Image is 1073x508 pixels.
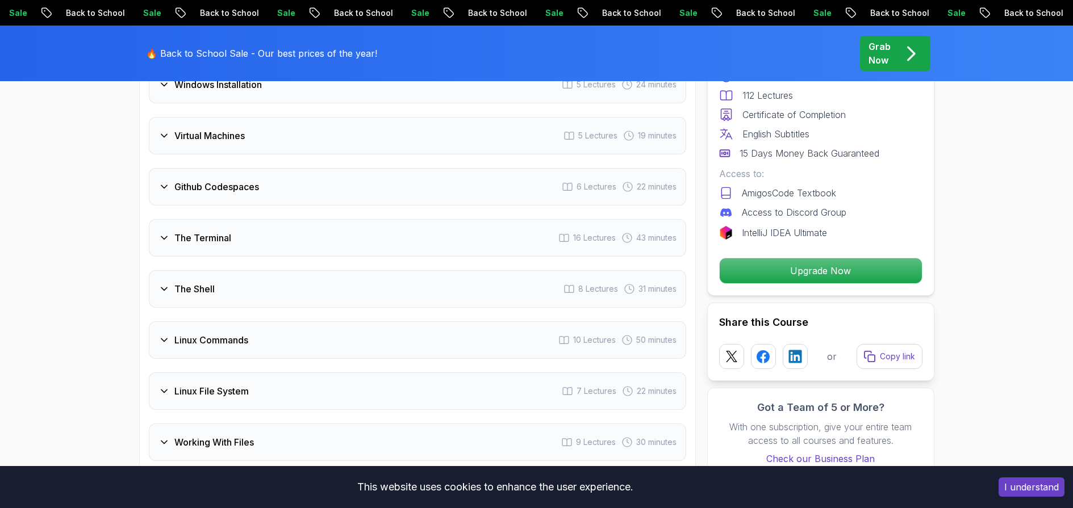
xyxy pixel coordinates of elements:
[637,181,677,192] span: 22 minutes
[573,334,616,346] span: 10 Lectures
[719,258,922,284] button: Upgrade Now
[149,117,686,154] button: Virtual Machines5 Lectures 19 minutes
[174,129,245,142] h3: Virtual Machines
[149,219,686,257] button: The Terminal16 Lectures 43 minutes
[146,47,377,60] p: 🔥 Back to School Sale - Our best prices of the year!
[573,232,616,243] span: 16 Lectures
[859,7,937,19] p: Back to School
[189,7,266,19] p: Back to School
[578,283,618,295] span: 8 Lectures
[742,108,846,121] p: Certificate of Completion
[149,66,686,103] button: Windows Installation5 Lectures 24 minutes
[149,321,686,359] button: Linux Commands10 Lectures 50 minutes
[174,180,259,194] h3: Github Codespaces
[993,7,1071,19] p: Back to School
[636,79,677,90] span: 24 minutes
[636,334,677,346] span: 50 minutes
[174,282,215,296] h3: The Shell
[636,436,677,448] span: 30 minutes
[937,7,973,19] p: Sale
[174,333,248,347] h3: Linux Commands
[55,7,132,19] p: Back to School
[132,7,169,19] p: Sale
[577,79,616,90] span: 5 Lectures
[149,372,686,410] button: Linux File System7 Lectures 22 minutes
[400,7,437,19] p: Sale
[266,7,303,19] p: Sale
[719,314,922,330] h2: Share this Course
[638,283,677,295] span: 31 minutes
[719,226,733,240] img: jetbrains logo
[535,7,571,19] p: Sale
[857,344,922,369] button: Copy link
[725,7,803,19] p: Back to School
[174,384,249,398] h3: Linux File System
[999,477,1064,497] button: Accept cookies
[742,186,836,200] p: AmigosCode Textbook
[576,436,616,448] span: 9 Lectures
[638,130,677,141] span: 19 minutes
[720,258,922,283] p: Upgrade Now
[803,7,839,19] p: Sale
[719,420,922,447] p: With one subscription, give your entire team access to all courses and features.
[636,232,677,243] span: 43 minutes
[323,7,400,19] p: Back to School
[827,350,837,363] p: or
[591,7,669,19] p: Back to School
[742,89,793,102] p: 112 Lectures
[457,7,535,19] p: Back to School
[719,452,922,465] a: Check our Business Plan
[742,127,809,141] p: English Subtitles
[149,423,686,461] button: Working With Files9 Lectures 30 minutes
[577,181,616,192] span: 6 Lectures
[880,351,915,362] p: Copy link
[149,270,686,308] button: The Shell8 Lectures 31 minutes
[577,385,616,397] span: 7 Lectures
[869,40,891,67] p: Grab Now
[719,167,922,180] p: Access to:
[740,146,879,160] p: 15 Days Money Back Guaranteed
[149,168,686,205] button: Github Codespaces6 Lectures 22 minutes
[742,205,846,219] p: Access to Discord Group
[742,226,827,240] p: IntelliJ IDEA Ultimate
[578,130,617,141] span: 5 Lectures
[9,475,982,499] div: This website uses cookies to enhance the user experience.
[719,400,922,415] h3: Got a Team of 5 or More?
[174,231,231,245] h3: The Terminal
[637,385,677,397] span: 22 minutes
[174,435,254,449] h3: Working With Files
[174,78,262,91] h3: Windows Installation
[669,7,705,19] p: Sale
